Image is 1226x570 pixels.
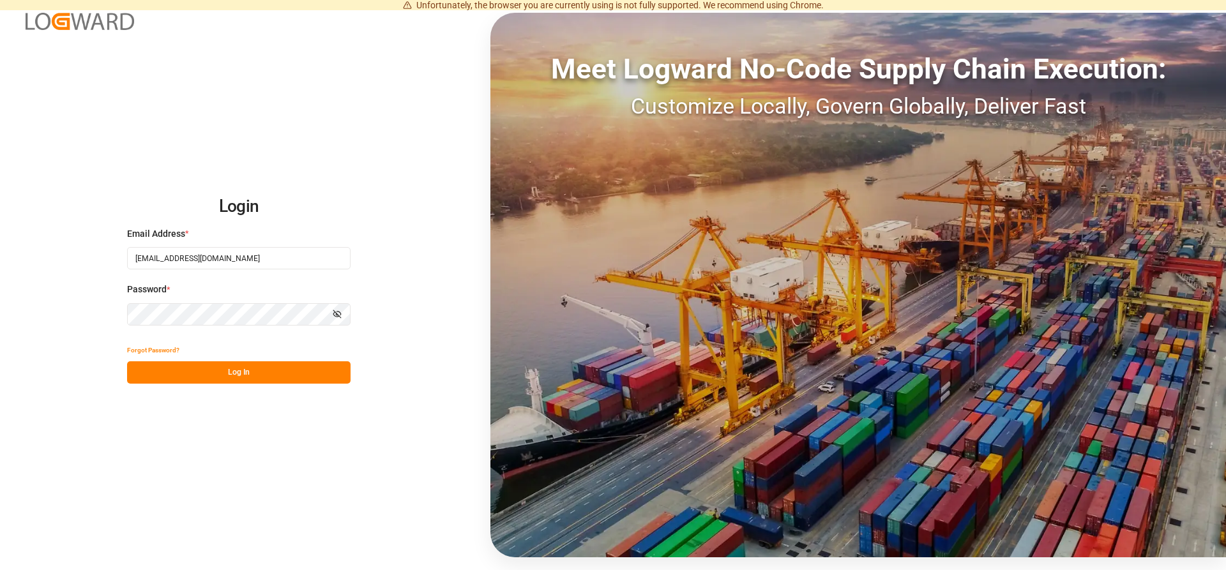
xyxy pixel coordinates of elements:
button: Forgot Password? [127,339,179,361]
img: Logward_new_orange.png [26,13,134,30]
input: Enter your email [127,247,351,269]
span: Password [127,283,167,296]
h2: Login [127,186,351,227]
div: Customize Locally, Govern Globally, Deliver Fast [490,90,1226,123]
div: Meet Logward No-Code Supply Chain Execution: [490,48,1226,90]
button: Log In [127,361,351,384]
span: Email Address [127,227,185,241]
